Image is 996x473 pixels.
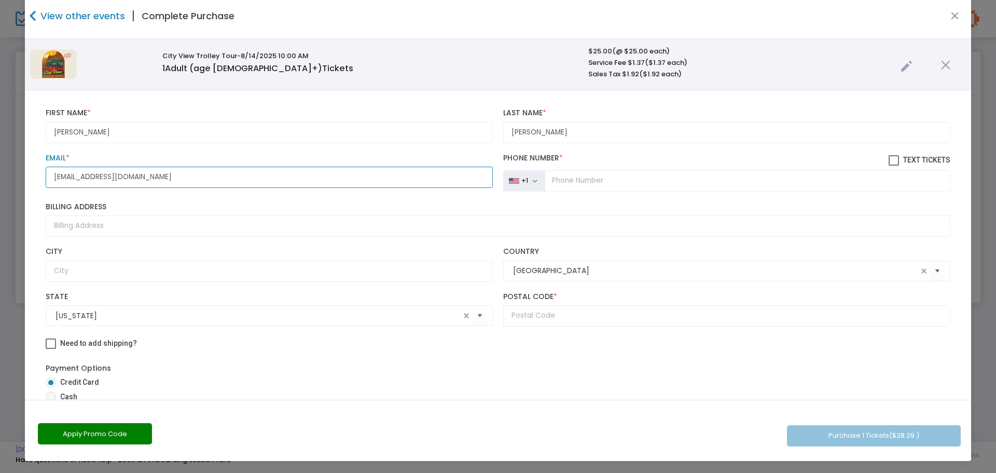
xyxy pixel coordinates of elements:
h6: $25.00 [588,47,890,56]
label: Payment Options [46,363,111,374]
input: Billing Address [46,215,950,237]
button: Close [948,9,962,23]
span: Tickets [322,62,353,74]
span: (@ $25.00 each) [612,46,670,56]
label: Phone Number [503,154,950,166]
input: Phone Number [545,170,950,192]
span: -8/14/2025 10:00 AM [237,51,309,61]
label: First Name [46,109,493,118]
span: Credit Card [56,377,99,388]
input: Email [46,167,493,188]
input: City [46,261,493,282]
span: 1 [162,62,165,74]
h6: Service Fee $1.37 [588,59,890,67]
div: +1 [521,177,528,185]
button: Select [473,305,487,327]
span: Cash [56,391,77,402]
span: | [125,7,142,25]
h6: City View Trolley Tour [162,52,578,60]
button: Select [930,260,945,281]
img: cross.png [941,60,950,70]
label: State [46,292,493,302]
span: ($1.92 each) [639,69,682,79]
input: Last Name [503,122,950,143]
button: Apply Promo Code [38,423,152,444]
span: clear [460,309,473,322]
span: Adult (age [DEMOGRAPHIC_DATA]+) [162,62,353,74]
h4: Complete Purchase [142,9,234,23]
h6: Sales Tax $1.92 [588,70,890,78]
input: First Name [46,122,493,143]
img: 638199396002227755638197802833880069CityViewTrolleyTour-01.jpg [30,49,77,79]
h4: View other events [38,9,125,23]
button: +1 [503,170,545,192]
span: Text Tickets [903,156,950,164]
label: Country [503,247,950,256]
span: Need to add shipping? [60,339,137,347]
input: Select Country [513,265,918,276]
label: Last Name [503,109,950,118]
label: City [46,247,493,256]
input: Postal Code [503,305,950,327]
input: Select State [56,310,460,321]
span: clear [918,265,930,277]
label: Email [46,154,493,163]
span: ($1.37 each) [645,58,687,67]
label: Postal Code [503,292,950,302]
label: Billing Address [46,202,950,212]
